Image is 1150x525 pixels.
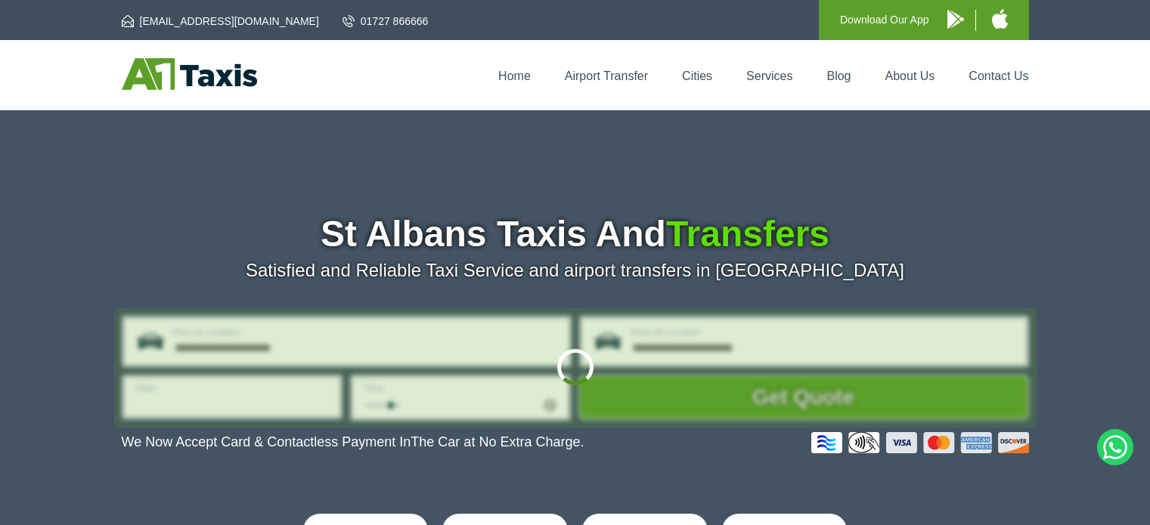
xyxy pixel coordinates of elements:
span: The Car at No Extra Charge. [411,434,584,449]
h1: St Albans Taxis And [122,216,1029,252]
a: Services [746,69,792,82]
a: Blog [826,69,851,82]
a: Home [498,69,531,82]
a: Airport Transfer [565,69,648,82]
span: Transfers [666,214,829,254]
img: A1 Taxis Android App [947,10,964,29]
a: [EMAIL_ADDRESS][DOMAIN_NAME] [122,14,319,29]
p: We Now Accept Card & Contactless Payment In [122,434,584,450]
a: Cities [682,69,712,82]
img: Credit And Debit Cards [811,432,1029,453]
img: A1 Taxis St Albans LTD [122,58,257,90]
a: About Us [885,69,935,82]
p: Satisfied and Reliable Taxi Service and airport transfers in [GEOGRAPHIC_DATA] [122,260,1029,281]
p: Download Our App [840,11,929,29]
a: Contact Us [969,69,1028,82]
a: 01727 866666 [343,14,429,29]
img: A1 Taxis iPhone App [992,9,1008,29]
